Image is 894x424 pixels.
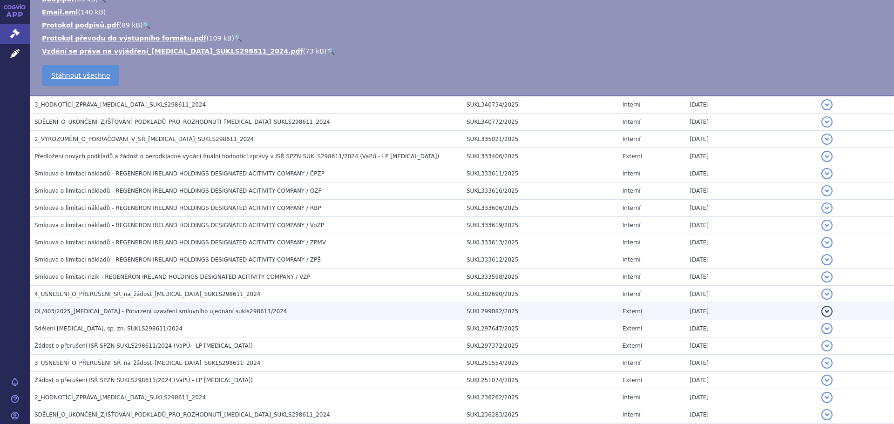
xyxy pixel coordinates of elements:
td: [DATE] [685,217,817,234]
td: SUKL333613/2025 [462,234,618,251]
button: detail [821,271,833,283]
span: Smlouva o limitaci nákladů - REGENERON IRELAND HOLDINGS DESIGNATED ACITIVITY COMPANY / ZPMV [34,239,326,246]
td: [DATE] [685,114,817,131]
span: Interní [623,136,641,142]
td: SUKL340754/2025 [462,96,618,114]
td: [DATE] [685,165,817,182]
button: detail [821,185,833,196]
li: ( ) [42,7,885,17]
span: Interní [623,239,641,246]
td: [DATE] [685,182,817,200]
button: detail [821,237,833,248]
span: 3_HODNOTÍCÍ_ZPRÁVA_LIBTAYO_SUKLS298611_2024 [34,101,206,108]
span: Žádost o přerušení ISŘ SPZN SUKLS298611/2024 (VaPÚ - LP LIBTAYO) [34,343,253,349]
td: [DATE] [685,269,817,286]
td: [DATE] [685,200,817,217]
button: detail [821,220,833,231]
span: Interní [623,256,641,263]
td: SUKL333611/2025 [462,165,618,182]
td: SUKL297647/2025 [462,320,618,337]
td: [DATE] [685,389,817,406]
td: SUKL333406/2025 [462,148,618,165]
td: [DATE] [685,303,817,320]
li: ( ) [42,20,885,30]
td: SUKL297372/2025 [462,337,618,355]
a: 🔍 [234,34,242,42]
button: detail [821,409,833,420]
span: Interní [623,101,641,108]
span: Externí [623,343,642,349]
span: Externí [623,377,642,384]
td: SUKL333619/2025 [462,217,618,234]
button: detail [821,375,833,386]
td: [DATE] [685,320,817,337]
span: Smlouva o limitaci nákladů - REGENERON IRELAND HOLDINGS DESIGNATED ACITIVITY COMPANY / OZP [34,188,322,194]
td: SUKL251554/2025 [462,355,618,372]
span: SDĚLENÍ_O_UKONČENÍ_ZJIŠŤOVÁNÍ_PODKLADŮ_PRO_ROZHODNUTÍ_LIBTAYO_SUKLS298611_2024 [34,411,330,418]
a: Protokol převodu do výstupního formátu.pdf [42,34,206,42]
td: [DATE] [685,148,817,165]
button: detail [821,323,833,334]
span: 109 kB [209,34,232,42]
td: [DATE] [685,337,817,355]
button: detail [821,357,833,369]
span: Předložení nových podkladů a žádost o bezodkladné vydání finální hodnotící zprávy v ISŘ SPZN SUKL... [34,153,439,160]
a: 🔍 [327,47,335,55]
span: Interní [623,394,641,401]
span: Žádost o přerušení ISŘ SPZN SUKLS298611/2024 (VaPÚ - LP LIBTAYO) [34,377,253,384]
td: SUKL340772/2025 [462,114,618,131]
button: detail [821,151,833,162]
span: Interní [623,274,641,280]
td: SUKL236283/2025 [462,406,618,424]
button: detail [821,99,833,110]
td: SUKL335021/2025 [462,131,618,148]
button: detail [821,289,833,300]
a: Protokol podpisů.pdf [42,21,119,29]
span: Smlouva o limitaci nákladů - REGENERON IRELAND HOLDINGS DESIGNATED ACITIVITY COMPANY / ČPZP [34,170,325,177]
button: detail [821,340,833,351]
td: SUKL299082/2025 [462,303,618,320]
span: 2_VYROZUMĚNÍ_O_POKRAČOVÁNÍ_V_SŘ_LIBTAYO_SUKLS298611_2024 [34,136,254,142]
span: Interní [623,222,641,229]
span: Interní [623,291,641,297]
td: [DATE] [685,131,817,148]
span: Smlouva o limitaci nákladů - REGENERON IRELAND HOLDINGS DESIGNATED ACITIVITY COMPANY / RBP [34,205,321,211]
button: detail [821,202,833,214]
a: Vzdání se práva na vyjádření_[MEDICAL_DATA]_SUKLS298611_2024.pdf [42,47,303,55]
td: [DATE] [685,234,817,251]
td: SUKL251074/2025 [462,372,618,389]
span: Interní [623,119,641,125]
span: Interní [623,188,641,194]
span: 89 kB [122,21,140,29]
td: SUKL302690/2025 [462,286,618,303]
a: Stáhnout všechno [42,65,119,86]
span: Interní [623,205,641,211]
button: detail [821,116,833,128]
span: Interní [623,360,641,366]
span: Externí [623,325,642,332]
span: Smlouva o limitaci nákladů - REGENERON IRELAND HOLDINGS DESIGNATED ACITIVITY COMPANY / VoZP [34,222,324,229]
span: 2_HODNOTÍCÍ_ZPRÁVA_LIBTAYO_SUKLS298611_2024 [34,394,206,401]
span: 140 kB [81,8,103,16]
td: [DATE] [685,96,817,114]
span: 73 kB [305,47,324,55]
td: SUKL236262/2025 [462,389,618,406]
span: Externí [623,308,642,315]
td: [DATE] [685,286,817,303]
span: Externí [623,153,642,160]
span: Interní [623,170,641,177]
button: detail [821,254,833,265]
span: Smlouva o limitaci nákladů - REGENERON IRELAND HOLDINGS DESIGNATED ACITIVITY COMPANY / ZPŠ [34,256,321,263]
span: 4_USNESENÍ_O_PŘERUŠENÍ_SŘ_na_žádost_LIBTAYO_SUKLS298611_2024 [34,291,260,297]
td: [DATE] [685,251,817,269]
span: Sdělení LIBTAYO, sp. zn. SUKLS298611/2024 [34,325,183,332]
td: [DATE] [685,406,817,424]
span: Smlouva o limitaci rizik - REGENERON IRELAND HOLDINGS DESIGNATED ACITIVITY COMPANY / VZP [34,274,311,280]
td: SUKL333616/2025 [462,182,618,200]
td: SUKL333612/2025 [462,251,618,269]
a: 🔍 [142,21,150,29]
button: detail [821,306,833,317]
button: detail [821,134,833,145]
span: SDĚLENÍ_O_UKONČENÍ_ZJIŠŤOVÁNÍ_PODKLADŮ_PRO_ROZHODNUTÍ_LIBTAYO_SUKLS298611_2024 [34,119,330,125]
td: [DATE] [685,372,817,389]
